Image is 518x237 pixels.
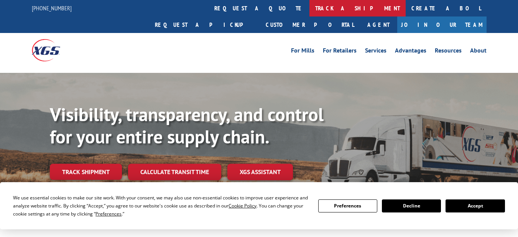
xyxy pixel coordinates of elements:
[32,4,72,12] a: [PHONE_NUMBER]
[229,202,257,209] span: Cookie Policy
[365,48,386,56] a: Services
[128,164,221,180] a: Calculate transit time
[95,211,122,217] span: Preferences
[50,164,122,180] a: Track shipment
[149,16,260,33] a: Request a pickup
[291,48,314,56] a: For Mills
[260,16,360,33] a: Customer Portal
[395,48,426,56] a: Advantages
[323,48,357,56] a: For Retailers
[470,48,487,56] a: About
[50,102,324,148] b: Visibility, transparency, and control for your entire supply chain.
[446,199,505,212] button: Accept
[397,16,487,33] a: Join Our Team
[227,164,293,180] a: XGS ASSISTANT
[318,199,377,212] button: Preferences
[360,16,397,33] a: Agent
[435,48,462,56] a: Resources
[13,194,309,218] div: We use essential cookies to make our site work. With your consent, we may also use non-essential ...
[382,199,441,212] button: Decline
